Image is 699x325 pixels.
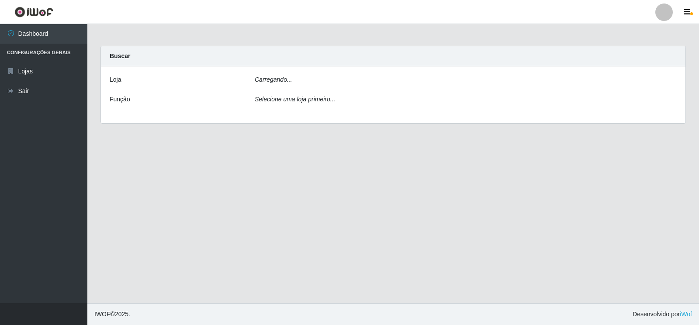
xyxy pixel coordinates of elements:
span: IWOF [94,311,111,318]
img: CoreUI Logo [14,7,53,17]
label: Função [110,95,130,104]
span: © 2025 . [94,310,130,319]
label: Loja [110,75,121,84]
a: iWof [680,311,692,318]
i: Carregando... [255,76,292,83]
span: Desenvolvido por [633,310,692,319]
strong: Buscar [110,52,130,59]
i: Selecione uma loja primeiro... [255,96,335,103]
